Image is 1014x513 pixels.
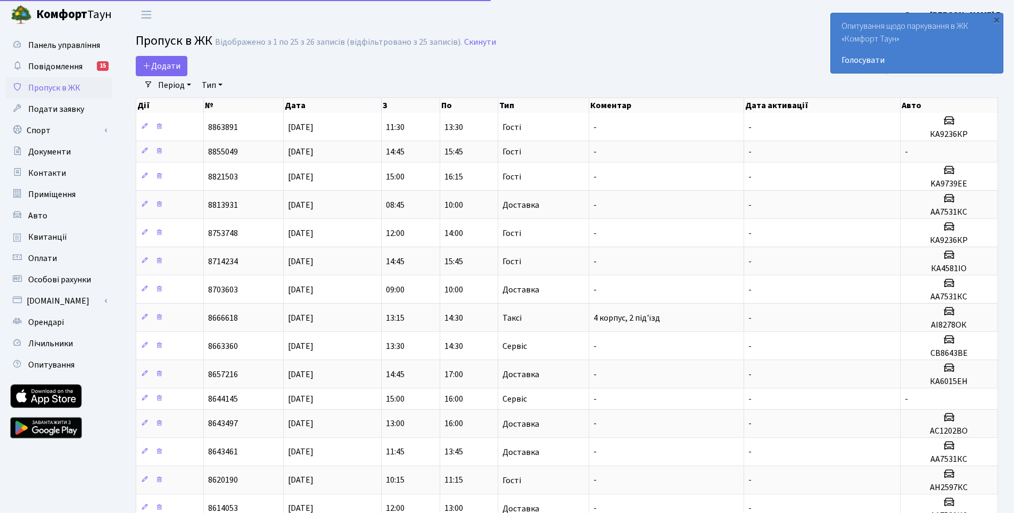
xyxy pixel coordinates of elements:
span: - [748,340,752,352]
span: 8620190 [208,475,238,486]
h5: КА4581ІО [905,264,993,274]
span: 14:45 [386,256,405,267]
h5: АН2597КС [905,483,993,493]
span: - [905,146,908,158]
span: 8813931 [208,199,238,211]
span: [DATE] [288,475,314,486]
span: - [593,284,597,296]
span: Подати заявку [28,103,84,115]
span: - [748,227,752,239]
span: [DATE] [288,121,314,133]
button: Переключити навігацію [133,6,160,23]
span: 8753748 [208,227,238,239]
span: 14:45 [386,369,405,380]
span: 11:30 [386,121,405,133]
span: Гості [502,476,521,485]
h5: АА7531КС [905,454,993,465]
span: 8666618 [208,312,238,324]
h5: КА9236КР [905,129,993,140]
a: Тип [197,76,227,94]
h5: КА6015ЕН [905,377,993,387]
a: Особові рахунки [5,269,112,290]
h5: CB8643BE [905,348,993,359]
span: 17:00 [444,369,463,380]
span: [DATE] [288,340,314,352]
span: Панель управління [28,39,100,51]
a: Оплати [5,248,112,269]
span: 8644145 [208,393,238,405]
span: Документи [28,146,71,158]
a: Орендарі [5,312,112,333]
div: Відображено з 1 по 25 з 26 записів (відфільтровано з 25 записів). [215,37,462,47]
span: Доставка [502,286,539,294]
span: - [748,256,752,267]
span: - [593,393,597,405]
span: Доставка [502,420,539,428]
span: Лічильники [28,338,73,349]
span: 10:15 [386,475,405,486]
span: [DATE] [288,312,314,324]
span: 16:15 [444,171,463,183]
span: Гості [502,148,521,156]
span: 14:45 [386,146,405,158]
span: Авто [28,210,47,222]
span: - [593,121,597,133]
span: Доставка [502,370,539,379]
span: Пропуск в ЖК [28,82,80,94]
span: - [748,146,752,158]
a: Панель управління [5,35,112,56]
span: [DATE] [288,199,314,211]
span: - [748,446,752,458]
span: 11:15 [444,475,463,486]
span: Доставка [502,504,539,513]
span: Гості [502,229,521,238]
span: Гості [502,173,521,181]
span: - [748,121,752,133]
div: 15 [97,61,109,71]
span: 15:45 [444,256,463,267]
span: 13:30 [444,121,463,133]
span: - [748,312,752,324]
span: 13:15 [386,312,405,324]
a: Подати заявку [5,99,112,120]
h5: АА7531КС [905,207,993,217]
span: 8643497 [208,418,238,430]
span: Таун [36,6,112,24]
span: 8714234 [208,256,238,267]
b: Зуєва [PERSON_NAME] Г. [905,9,1001,21]
span: 14:30 [444,312,463,324]
span: [DATE] [288,284,314,296]
span: 15:00 [386,171,405,183]
span: [DATE] [288,446,314,458]
span: Оплати [28,253,57,264]
span: Орендарі [28,316,64,328]
span: [DATE] [288,418,314,430]
span: [DATE] [288,146,314,158]
a: Скинути [464,37,496,47]
span: 12:00 [386,227,405,239]
span: 13:30 [386,340,405,352]
a: Лічильники [5,333,112,354]
span: 10:00 [444,284,463,296]
span: 13:45 [444,446,463,458]
th: № [204,98,284,113]
span: Сервіс [502,342,527,351]
a: Спорт [5,120,112,141]
span: 10:00 [444,199,463,211]
span: 8863891 [208,121,238,133]
img: logo.png [11,4,32,26]
a: Додати [136,56,187,76]
span: Приміщення [28,189,76,200]
h5: KA9739EE [905,179,993,189]
span: [DATE] [288,393,314,405]
span: - [905,393,908,405]
th: По [440,98,499,113]
th: Коментар [589,98,744,113]
span: - [748,284,752,296]
span: - [593,256,597,267]
a: Документи [5,141,112,162]
span: Гості [502,123,521,132]
div: × [991,14,1002,25]
span: 8821503 [208,171,238,183]
span: 16:00 [444,418,463,430]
